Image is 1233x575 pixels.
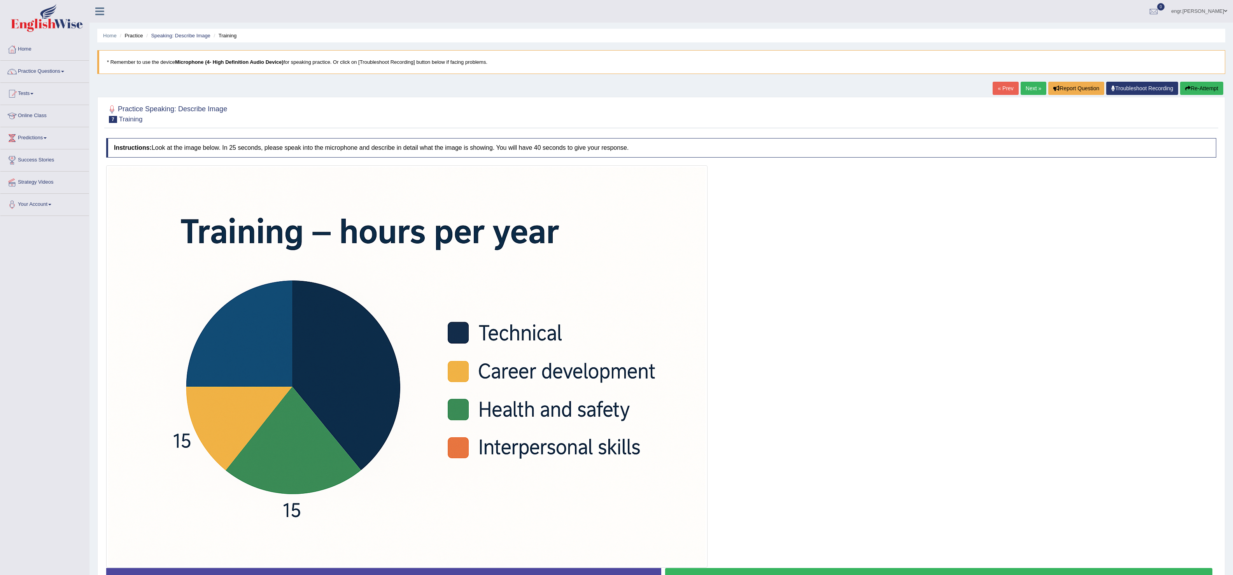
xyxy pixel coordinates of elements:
h2: Practice Speaking: Describe Image [106,103,227,123]
b: Microphone (4- High Definition Audio Device) [175,59,284,65]
button: Re-Attempt [1180,82,1223,95]
small: Training [119,116,143,123]
blockquote: * Remember to use the device for speaking practice. Or click on [Troubleshoot Recording] button b... [97,50,1225,74]
a: « Prev [993,82,1018,95]
button: Report Question [1048,82,1104,95]
span: 0 [1157,3,1165,11]
a: Home [0,39,89,58]
span: 7 [109,116,117,123]
a: Online Class [0,105,89,124]
a: Tests [0,83,89,102]
a: Your Account [0,194,89,213]
a: Strategy Videos [0,172,89,191]
b: Instructions: [114,144,152,151]
a: Predictions [0,127,89,147]
li: Training [212,32,236,39]
a: Practice Questions [0,61,89,80]
a: Speaking: Describe Image [151,33,210,39]
li: Practice [118,32,143,39]
a: Next » [1021,82,1046,95]
h4: Look at the image below. In 25 seconds, please speak into the microphone and describe in detail w... [106,138,1216,158]
a: Home [103,33,117,39]
a: Troubleshoot Recording [1106,82,1178,95]
a: Success Stories [0,149,89,169]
